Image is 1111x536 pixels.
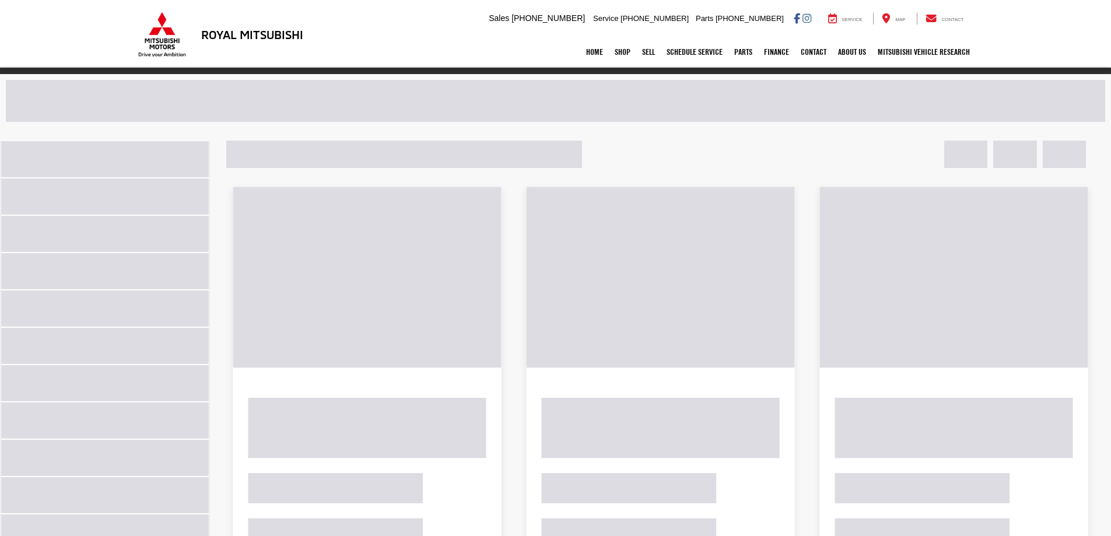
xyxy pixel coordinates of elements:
[832,37,872,66] a: About Us
[716,14,784,23] span: [PHONE_NUMBER]
[802,13,811,23] a: Instagram: Click to visit our Instagram page
[696,14,713,23] span: Parts
[842,17,863,22] span: Service
[636,37,661,66] a: Sell
[795,37,832,66] a: Contact
[758,37,795,66] a: Finance
[661,37,728,66] a: Schedule Service: Opens in a new tab
[917,13,973,24] a: Contact
[819,13,871,24] a: Service
[794,13,800,23] a: Facebook: Click to visit our Facebook page
[580,37,609,66] a: Home
[872,37,976,66] a: Mitsubishi Vehicle Research
[593,14,618,23] span: Service
[136,12,188,57] img: Mitsubishi
[201,28,303,41] h3: Royal Mitsubishi
[621,14,689,23] span: [PHONE_NUMBER]
[895,17,905,22] span: Map
[609,37,636,66] a: Shop
[873,13,914,24] a: Map
[728,37,758,66] a: Parts: Opens in a new tab
[511,13,585,23] span: [PHONE_NUMBER]
[489,13,509,23] span: Sales
[941,17,963,22] span: Contact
